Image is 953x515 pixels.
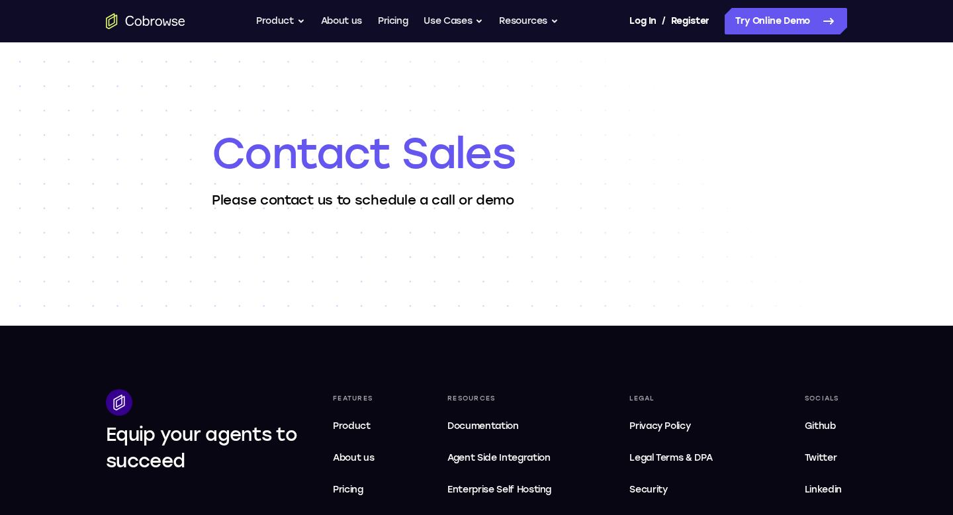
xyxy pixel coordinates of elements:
[212,127,741,180] h1: Contact Sales
[424,8,483,34] button: Use Cases
[328,445,390,471] a: About us
[499,8,559,34] button: Resources
[799,477,847,503] a: Linkedin
[328,389,390,408] div: Features
[624,389,747,408] div: Legal
[447,482,567,498] span: Enterprise Self Hosting
[328,477,390,503] a: Pricing
[799,445,847,471] a: Twitter
[629,420,690,432] span: Privacy Policy
[442,413,572,440] a: Documentation
[106,13,185,29] a: Go to the home page
[624,445,747,471] a: Legal Terms & DPA
[212,191,741,209] p: Please contact us to schedule a call or demo
[805,420,836,432] span: Github
[805,484,842,495] span: Linkedin
[333,484,363,495] span: Pricing
[442,477,572,503] a: Enterprise Self Hosting
[629,8,656,34] a: Log In
[321,8,362,34] a: About us
[447,420,518,432] span: Documentation
[256,8,305,34] button: Product
[624,477,747,503] a: Security
[629,452,712,463] span: Legal Terms & DPA
[333,452,374,463] span: About us
[328,413,390,440] a: Product
[725,8,847,34] a: Try Online Demo
[629,484,667,495] span: Security
[106,423,297,472] span: Equip your agents to succeed
[447,450,567,466] span: Agent Side Integration
[799,389,847,408] div: Socials
[671,8,709,34] a: Register
[333,420,371,432] span: Product
[799,413,847,440] a: Github
[662,13,666,29] span: /
[442,445,572,471] a: Agent Side Integration
[805,452,837,463] span: Twitter
[624,413,747,440] a: Privacy Policy
[442,389,572,408] div: Resources
[378,8,408,34] a: Pricing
